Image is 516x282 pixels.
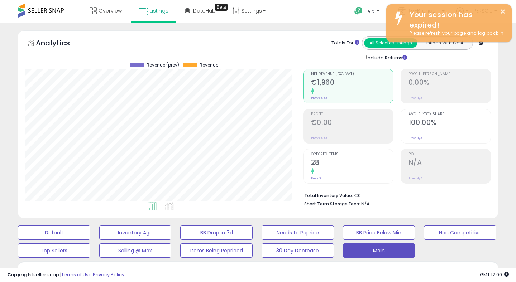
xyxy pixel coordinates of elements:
h2: N/A [408,159,491,168]
button: BB Price Below Min [343,225,415,240]
span: DataHub [193,7,216,14]
span: Net Revenue (Exc. VAT) [311,72,393,76]
button: Non Competitive [424,225,496,240]
span: 2025-10-7 12:00 GMT [480,271,509,278]
h2: 100.00% [408,118,491,128]
h2: 0.00% [408,78,491,88]
button: Top Sellers [18,243,90,258]
button: Needs to Reprice [262,225,334,240]
i: Get Help [354,6,363,15]
small: Prev: N/A [408,176,422,180]
b: Total Inventory Value: [304,193,353,199]
span: Profit [311,112,393,116]
small: Prev: N/A [408,96,422,100]
a: Help [349,1,387,23]
span: Overview [99,7,122,14]
div: Tooltip anchor [215,4,228,11]
span: Ordered Items [311,152,393,156]
p: Listing States: [419,267,498,274]
span: Listings [150,7,168,14]
strong: Copyright [7,271,33,278]
li: €0 [304,191,486,199]
button: Items Being Repriced [180,243,253,258]
button: 30 Day Decrease [262,243,334,258]
button: Main [343,243,415,258]
small: Prev: 0 [311,176,321,180]
span: ROI [408,152,491,156]
h2: €1,960 [311,78,393,88]
span: Avg. Buybox Share [408,112,491,116]
small: Prev: €0.00 [311,136,329,140]
button: Listings With Cost [417,38,470,48]
a: Privacy Policy [93,271,124,278]
button: Selling @ Max [99,243,172,258]
div: Include Returns [357,53,416,62]
span: Revenue [200,63,218,68]
small: Prev: N/A [408,136,422,140]
h2: 28 [311,159,393,168]
span: Help [365,8,374,14]
h2: €0.00 [311,118,393,128]
a: Terms of Use [61,271,92,278]
button: Default [18,225,90,240]
div: Please refresh your page and log back in [404,30,506,37]
span: N/A [361,200,370,207]
button: × [500,7,506,16]
small: Prev: €0.00 [311,96,329,100]
div: Your session has expired! [404,10,506,30]
button: Inventory Age [99,225,172,240]
button: BB Drop in 7d [180,225,253,240]
div: Totals For [331,40,359,47]
button: All Selected Listings [364,38,417,48]
h5: Analytics [36,38,84,50]
b: Short Term Storage Fees: [304,201,360,207]
div: seller snap | | [7,272,124,278]
span: Profit [PERSON_NAME] [408,72,491,76]
span: Revenue (prev) [147,63,179,68]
